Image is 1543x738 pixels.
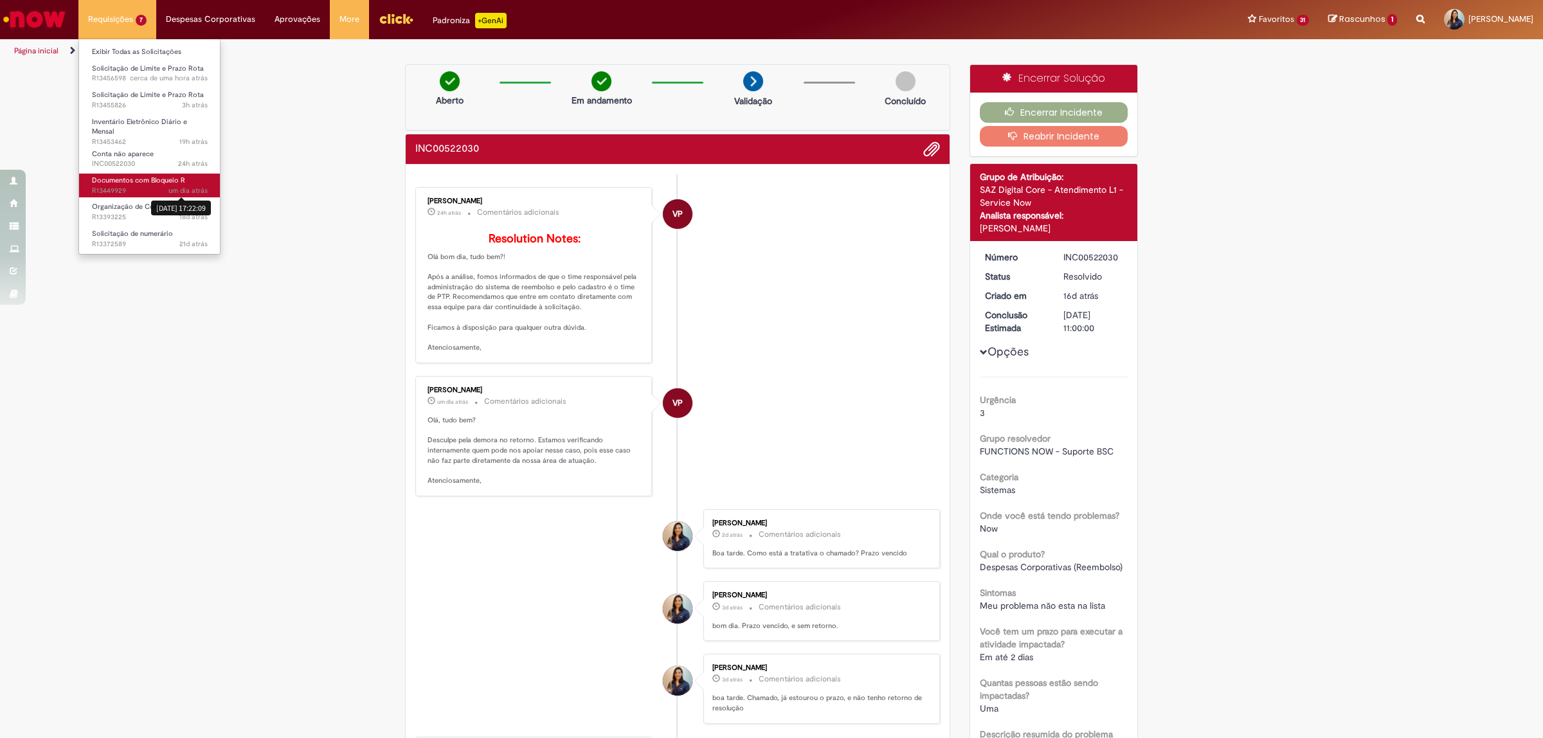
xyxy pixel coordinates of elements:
[885,94,926,107] p: Concluído
[489,231,581,246] b: Resolution Notes:
[722,531,743,539] time: 26/08/2025 15:58:57
[975,251,1054,264] dt: Número
[712,621,926,631] p: bom dia. Prazo vencido, e sem retorno.
[1387,14,1397,26] span: 1
[379,9,413,28] img: click_logo_yellow_360x200.png
[759,529,841,540] small: Comentários adicionais
[92,212,208,222] span: R13393225
[980,433,1051,444] b: Grupo resolvedor
[92,73,208,84] span: R13456598
[79,62,221,85] a: Aberto R13456598 : Solicitação de Limite e Prazo Rota
[182,100,208,110] span: 3h atrás
[428,386,642,394] div: [PERSON_NAME]
[980,102,1128,123] button: Encerrar Incidente
[896,71,916,91] img: img-circle-grey.png
[980,677,1098,701] b: Quantas pessoas estão sendo impactadas?
[923,141,940,157] button: Adicionar anexos
[980,561,1123,573] span: Despesas Corporativas (Reembolso)
[1063,289,1123,302] div: 12/08/2025 18:02:53
[1063,270,1123,283] div: Resolvido
[92,137,208,147] span: R13453462
[663,594,692,624] div: Jamille Teixeira Rocha
[415,143,479,155] h2: INC00522030 Histórico de tíquete
[477,207,559,218] small: Comentários adicionais
[980,484,1015,496] span: Sistemas
[92,149,154,159] span: Conta não aparece
[759,674,841,685] small: Comentários adicionais
[92,117,187,137] span: Inventário Eletrônico Diário e Mensal
[1339,13,1385,25] span: Rascunhos
[339,13,359,26] span: More
[980,600,1105,611] span: Meu problema não esta na lista
[136,15,147,26] span: 7
[663,199,692,229] div: Victor Pasqual
[1297,15,1310,26] span: 31
[88,13,133,26] span: Requisições
[980,651,1033,663] span: Em até 2 dias
[79,88,221,112] a: Aberto R13455826 : Solicitação de Limite e Prazo Rota
[130,73,208,83] span: cerca de uma hora atrás
[722,676,743,683] span: 3d atrás
[275,13,320,26] span: Aprovações
[1063,290,1098,301] span: 16d atrás
[179,239,208,249] time: 07/08/2025 17:14:06
[1468,14,1533,24] span: [PERSON_NAME]
[722,604,743,611] span: 3d atrás
[980,222,1128,235] div: [PERSON_NAME]
[663,666,692,696] div: Jamille Teixeira Rocha
[1063,251,1123,264] div: INC00522030
[92,202,174,212] span: Organização de Compras
[182,100,208,110] time: 28/08/2025 08:43:59
[92,159,208,169] span: INC00522030
[436,94,464,107] p: Aberto
[179,239,208,249] span: 21d atrás
[672,388,683,419] span: VP
[92,90,204,100] span: Solicitação de Limite e Prazo Rota
[980,209,1128,222] div: Analista responsável:
[980,394,1016,406] b: Urgência
[151,201,211,215] div: [DATE] 17:22:09
[1,6,68,32] img: ServiceNow
[980,548,1045,560] b: Qual o produto?
[92,239,208,249] span: R13372589
[975,289,1054,302] dt: Criado em
[14,46,59,56] a: Página inicial
[168,186,208,195] span: um dia atrás
[79,115,221,143] a: Aberto R13453462 : Inventário Eletrônico Diário e Mensal
[734,94,772,107] p: Validação
[92,100,208,111] span: R13455826
[78,39,221,255] ul: Requisições
[663,521,692,551] div: Jamille Teixeira Rocha
[759,602,841,613] small: Comentários adicionais
[1259,13,1294,26] span: Favoritos
[980,625,1123,650] b: Você tem um prazo para executar a atividade impactada?
[980,703,998,714] span: Uma
[428,233,642,353] p: Olá bom dia, tudo bem?! Após a análise, fomos informados de que o time responsável pela administr...
[79,174,221,197] a: Aberto R13449929 : Documentos com Bloqueio R
[178,159,208,168] span: 24h atrás
[980,183,1128,209] div: SAZ Digital Core - Atendimento L1 - Service Now
[980,510,1119,521] b: Onde você está tendo problemas?
[437,209,461,217] time: 27/08/2025 11:42:32
[79,45,221,59] a: Exibir Todas as Solicitações
[484,396,566,407] small: Comentários adicionais
[712,693,926,713] p: boa tarde. Chamado, já estourou o prazo, e não tenho retorno de resolução
[980,170,1128,183] div: Grupo de Atribuição:
[437,209,461,217] span: 24h atrás
[130,73,208,83] time: 28/08/2025 10:19:57
[166,13,255,26] span: Despesas Corporativas
[440,71,460,91] img: check-circle-green.png
[475,13,507,28] p: +GenAi
[79,147,221,171] a: Aberto INC00522030 : Conta não aparece
[1328,14,1397,26] a: Rascunhos
[980,471,1018,483] b: Categoria
[92,229,173,239] span: Solicitação de numerário
[722,531,743,539] span: 2d atrás
[722,604,743,611] time: 26/08/2025 08:16:20
[1063,290,1098,301] time: 12/08/2025 18:02:53
[428,415,642,486] p: Olá, tudo bem? Desculpe pela demora no retorno. Estamos verificando internamente quem pode nos ap...
[79,227,221,251] a: Aberto R13372589 : Solicitação de numerário
[178,159,208,168] time: 27/08/2025 11:42:32
[980,407,985,419] span: 3
[92,64,204,73] span: Solicitação de Limite e Prazo Rota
